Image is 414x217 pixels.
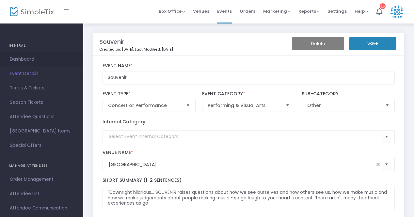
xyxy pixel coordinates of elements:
[208,102,281,109] span: Performing & Visual Arts
[103,150,395,156] label: Venue Name
[103,63,395,69] label: Event Name
[103,177,182,183] span: Short Summary (1-2 Sentences)
[349,37,396,50] button: Save
[133,47,173,52] span: , Last Modified: [DATE]
[183,99,193,112] button: Select
[383,99,392,112] button: Select
[103,118,145,125] label: Internal Category
[10,113,73,121] span: Attendee Questions
[9,159,74,172] h4: MANAGE ATTENDEES
[10,127,73,135] span: [GEOGRAPHIC_DATA] Items
[10,55,73,64] span: Dashboard
[355,8,368,14] span: Help
[10,204,73,212] span: Attendee Communication
[109,133,382,140] input: Select Event Internal Category
[263,8,291,14] span: Marketing
[10,98,73,107] span: Season Tickets
[103,71,395,85] input: Enter Event Name
[10,190,73,198] span: Attendee List
[380,3,386,9] div: 15
[108,102,181,109] span: Concert or Performance
[382,158,391,171] button: Select
[298,8,320,14] span: Reports
[99,37,124,46] m-panel-title: Souvenir
[240,3,255,20] span: Orders
[109,161,374,168] input: Select Venue
[10,175,73,184] span: Order Management
[103,91,196,97] label: Event Type
[10,141,73,150] span: Special Offers
[327,3,347,20] span: Settings
[10,84,73,92] span: Times & Tickets
[283,99,292,112] button: Select
[202,91,295,97] label: Event Category
[292,37,344,50] button: Delete
[159,8,185,14] span: Box Office
[374,161,382,168] span: clear
[9,39,74,52] h4: GENERAL
[99,47,298,52] p: Created on: [DATE]
[217,3,232,20] span: Events
[302,91,395,97] label: Sub-Category
[382,130,391,143] button: Select
[10,70,73,78] span: Event Details
[193,3,209,20] span: Venues
[307,102,380,109] span: Other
